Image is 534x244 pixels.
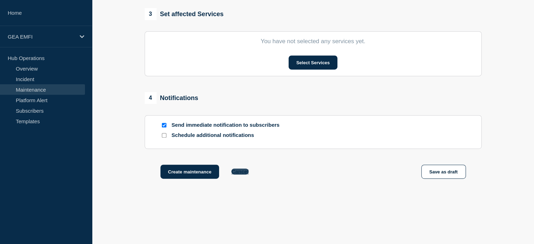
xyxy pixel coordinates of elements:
[289,55,337,70] button: Select Services
[145,8,224,20] div: Set affected Services
[162,133,166,138] input: Schedule additional notifications
[421,165,466,179] button: Save as draft
[172,122,284,128] p: Send immediate notification to subscribers
[172,132,284,139] p: Schedule additional notifications
[160,38,466,45] p: You have not selected any services yet.
[231,169,249,174] button: Cancel
[145,8,157,20] span: 3
[8,34,75,40] p: GEA EMFI
[145,92,198,104] div: Notifications
[160,165,219,179] button: Create maintenance
[145,92,157,104] span: 4
[162,123,166,127] input: Send immediate notification to subscribers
